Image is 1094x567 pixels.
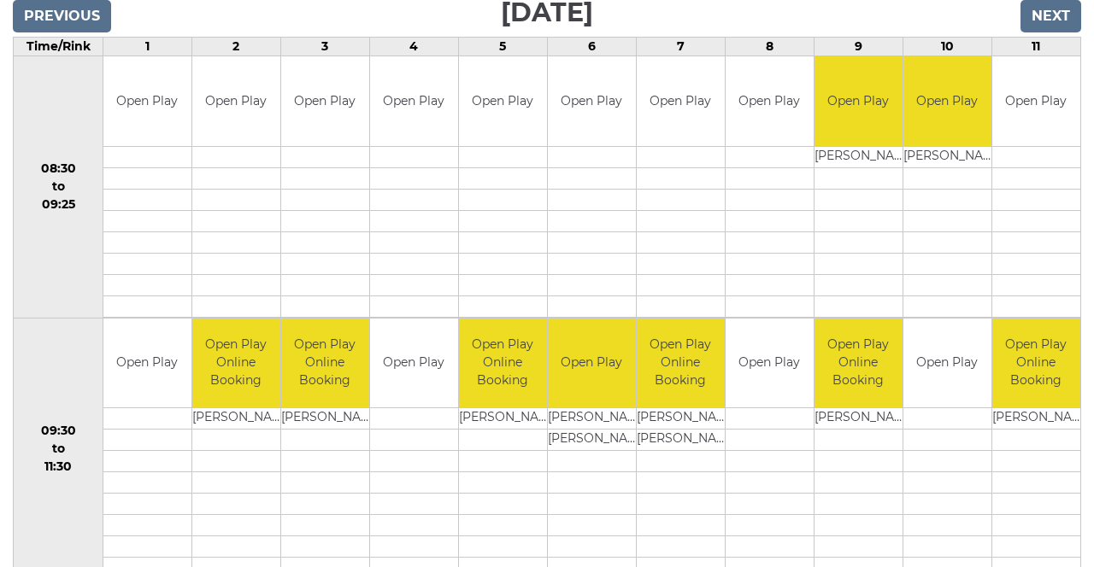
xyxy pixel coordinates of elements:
[280,38,369,56] td: 3
[14,56,103,319] td: 08:30 to 09:25
[459,319,547,408] td: Open Play Online Booking
[637,408,725,430] td: [PERSON_NAME]
[548,430,636,451] td: [PERSON_NAME]
[370,56,458,146] td: Open Play
[548,56,636,146] td: Open Play
[192,319,280,408] td: Open Play Online Booking
[191,38,280,56] td: 2
[459,408,547,430] td: [PERSON_NAME]
[103,56,191,146] td: Open Play
[192,56,280,146] td: Open Play
[726,56,814,146] td: Open Play
[992,56,1080,146] td: Open Play
[548,408,636,430] td: [PERSON_NAME]
[369,38,458,56] td: 4
[14,38,103,56] td: Time/Rink
[992,408,1080,430] td: [PERSON_NAME]
[815,146,903,167] td: [PERSON_NAME]
[103,38,192,56] td: 1
[547,38,636,56] td: 6
[992,319,1080,408] td: Open Play Online Booking
[815,319,903,408] td: Open Play Online Booking
[637,430,725,451] td: [PERSON_NAME]
[636,38,725,56] td: 7
[281,56,369,146] td: Open Play
[726,319,814,408] td: Open Play
[458,38,547,56] td: 5
[281,319,369,408] td: Open Play Online Booking
[370,319,458,408] td: Open Play
[814,38,903,56] td: 9
[637,56,725,146] td: Open Play
[637,319,725,408] td: Open Play Online Booking
[281,408,369,430] td: [PERSON_NAME]
[815,56,903,146] td: Open Play
[192,408,280,430] td: [PERSON_NAME]
[548,319,636,408] td: Open Play
[903,56,991,146] td: Open Play
[725,38,814,56] td: 8
[903,146,991,167] td: [PERSON_NAME]
[903,319,991,408] td: Open Play
[903,38,991,56] td: 10
[103,319,191,408] td: Open Play
[815,408,903,430] td: [PERSON_NAME]
[991,38,1080,56] td: 11
[459,56,547,146] td: Open Play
